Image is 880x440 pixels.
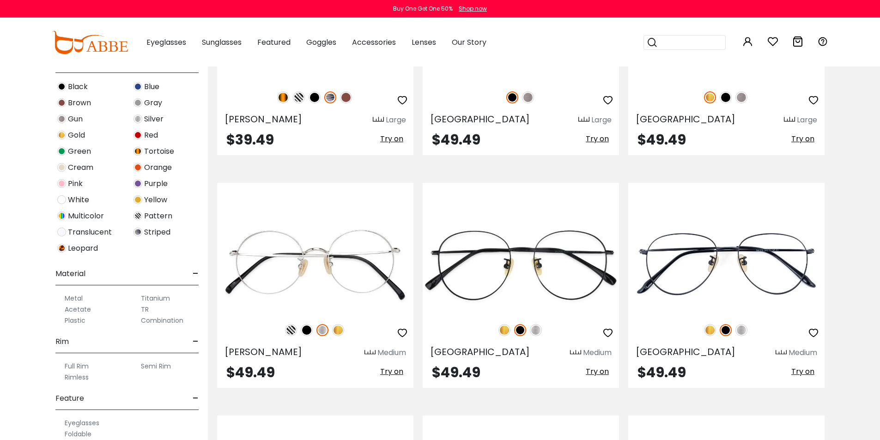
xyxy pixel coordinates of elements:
[141,293,170,304] label: Titanium
[55,331,69,353] span: Rim
[373,116,384,123] img: size ruler
[301,324,313,336] img: Black
[583,133,612,145] button: Try on
[65,428,91,440] label: Foldable
[586,366,609,377] span: Try on
[68,243,98,254] span: Leopard
[57,211,66,220] img: Multicolor
[225,113,302,126] span: [PERSON_NAME]
[57,179,66,188] img: Pink
[324,91,336,103] img: Striped
[316,324,328,336] img: Silver
[514,324,526,336] img: Black
[432,362,480,382] span: $49.49
[193,263,199,285] span: -
[459,5,487,13] div: Shop now
[637,362,686,382] span: $49.49
[144,227,170,238] span: Striped
[57,163,66,172] img: Cream
[352,37,396,48] span: Accessories
[68,114,83,125] span: Gun
[144,194,167,205] span: Yellow
[65,372,89,383] label: Rimless
[225,345,302,358] span: [PERSON_NAME]
[386,115,406,126] div: Large
[134,163,142,172] img: Orange
[636,345,735,358] span: [GEOGRAPHIC_DATA]
[226,362,275,382] span: $49.49
[226,130,274,150] span: $39.49
[144,81,159,92] span: Blue
[144,146,174,157] span: Tortoise
[68,194,89,205] span: White
[134,98,142,107] img: Gray
[57,131,66,139] img: Gold
[134,82,142,91] img: Blue
[393,5,453,13] div: Buy One Get One 50%
[583,347,612,358] div: Medium
[380,366,403,377] span: Try on
[134,179,142,188] img: Purple
[423,216,619,314] img: Black Mongolia - Titanium ,Adjust Nose Pads
[68,178,83,189] span: Pink
[735,324,747,336] img: Silver
[141,315,183,326] label: Combination
[364,350,376,356] img: size ruler
[522,91,534,103] img: Gun
[735,91,747,103] img: Gun
[412,37,436,48] span: Lenses
[68,211,104,222] span: Multicolor
[68,227,112,238] span: Translucent
[57,82,66,91] img: Black
[789,347,817,358] div: Medium
[134,195,142,204] img: Yellow
[65,417,99,428] label: Eyeglasses
[720,91,732,103] img: Black
[789,133,817,145] button: Try on
[332,324,344,336] img: Gold
[791,366,814,377] span: Try on
[720,324,732,336] img: Black
[65,361,89,372] label: Full Rim
[784,116,795,123] img: size ruler
[797,115,817,126] div: Large
[454,5,487,12] a: Shop now
[628,216,825,314] img: Black Nepal - Titanium ,Adjust Nose Pads
[591,115,612,126] div: Large
[57,244,66,253] img: Leopard
[791,133,814,144] span: Try on
[65,304,91,315] label: Acetate
[498,324,510,336] img: Gold
[134,115,142,123] img: Silver
[530,324,542,336] img: Silver
[144,130,158,141] span: Red
[57,147,66,156] img: Green
[57,115,66,123] img: Gun
[193,331,199,353] span: -
[57,98,66,107] img: Brown
[506,91,518,103] img: Black
[141,361,171,372] label: Semi Rim
[144,211,172,222] span: Pattern
[586,133,609,144] span: Try on
[144,162,172,173] span: Orange
[637,130,686,150] span: $49.49
[704,91,716,103] img: Gold
[257,37,291,48] span: Featured
[57,195,66,204] img: White
[68,81,88,92] span: Black
[583,366,612,378] button: Try on
[306,37,336,48] span: Goggles
[277,91,289,103] img: Tortoise
[377,347,406,358] div: Medium
[309,91,321,103] img: Black
[452,37,486,48] span: Our Story
[55,263,85,285] span: Material
[776,350,787,356] img: size ruler
[52,31,128,54] img: abbeglasses.com
[144,178,168,189] span: Purple
[217,216,413,314] img: Silver Zoe - Titanium ,Adjust Nose Pads
[144,97,162,108] span: Gray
